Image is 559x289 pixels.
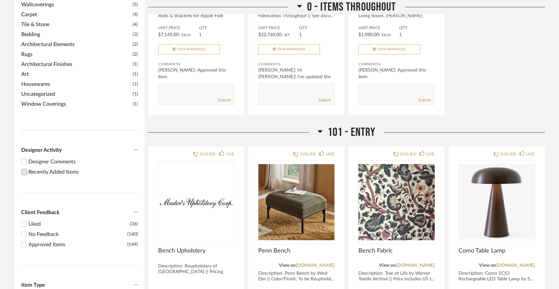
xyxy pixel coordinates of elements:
span: (3) [133,31,138,38]
div: DISLIKE [300,151,316,157]
div: Comments: [258,61,335,68]
img: undefined [258,161,335,244]
span: QTY [299,26,335,31]
span: Tile & Stone [21,21,131,29]
span: Bench Fabric [358,247,435,255]
span: View on [279,263,296,268]
div: No Feedback [29,230,127,238]
div: Description: Penn Bench by West Elm || Color/Finish: To be Reupholst... [258,271,335,282]
div: DISLIKE [200,151,216,157]
span: Item Type [21,282,45,288]
div: LIKE [326,151,335,157]
a: [DOMAIN_NAME] [496,263,535,268]
div: (140) [127,230,138,238]
span: Unit Price [358,26,399,31]
span: Designer Activity [21,147,62,153]
div: Designer Comments [29,158,138,166]
span: $7,145.00 [158,32,179,37]
span: (4) [133,21,138,28]
span: (5) [133,1,138,8]
span: Penn Bench [258,247,335,255]
img: undefined [158,161,234,244]
span: / Each [179,33,191,37]
a: [DOMAIN_NAME] [296,263,335,268]
img: undefined [459,161,535,244]
span: Rugs [21,50,131,58]
span: (2) [133,41,138,48]
span: Window Coverings [21,100,131,108]
span: QTY [399,26,435,31]
div: (36) [130,220,138,228]
span: Unit Price [158,26,199,31]
span: 1 [199,32,202,37]
a: [DOMAIN_NAME] [396,263,435,268]
span: / Each [379,33,391,37]
div: Comments: [158,61,234,68]
div: Description: Shipping Estimate for Living Room, [PERSON_NAME] Lounge Chairs... [358,8,435,25]
div: [PERSON_NAME]: Hi [PERSON_NAME]! I've updated the pricing and added the ... [258,67,335,87]
a: Submit [218,97,231,103]
span: 101 - Entry [328,125,375,140]
div: LIKE [226,151,234,157]
div: LIKE [426,151,435,157]
div: Recently Added Items [29,168,138,176]
button: Item Approved [258,44,320,54]
div: Description: Reupholstery of [GEOGRAPHIC_DATA] || Pricing includes Entry ... [158,263,234,280]
span: 1 [399,32,402,37]
div: Approved Items [29,241,127,249]
span: $22,760.00 [258,32,281,37]
span: 1 [299,32,302,37]
img: undefined [358,161,435,244]
span: Art [21,70,131,78]
a: Submit [418,97,431,103]
div: Liked [29,220,130,228]
span: Item Approved [177,48,206,51]
span: Housewares [21,80,131,88]
div: DISLIKE [400,151,416,157]
button: Item Approved [158,44,220,54]
span: View on [479,263,496,268]
span: Architectural Elements [21,40,131,48]
span: Client Feedback [21,210,60,215]
div: DISLIKE [500,151,516,157]
span: (4) [133,11,138,18]
span: Architectural Finishes [21,60,131,68]
span: (1) [133,71,138,78]
span: Uncategorized [21,90,131,98]
span: QTY [199,26,234,31]
div: Comments: [358,61,435,68]
div: [PERSON_NAME]: Approved this item. [158,67,234,80]
span: View on [379,263,396,268]
span: (1) [133,61,138,68]
span: (1) [133,90,138,98]
div: LIKE [526,151,535,157]
span: $1,980.00 [358,32,379,37]
div: Description: Decorative Traverse Rods & Brackets for Ripple Fold Dra... [158,8,234,25]
span: Item Approved [377,48,406,51]
span: / Set [281,33,290,37]
span: (1) [133,100,138,108]
div: (149) [127,241,138,249]
span: Unit Price [258,26,299,31]
span: (2) [133,51,138,58]
span: Wallcoverings [21,1,131,9]
span: Bench Upholstery [158,247,234,255]
span: Bedding [21,30,131,38]
div: Description: Como SC53 Rechargeable LED Table Lamp by S... [459,271,535,282]
div: Description: Tree of Life by Warner Textile Archive || Price includes US t... [358,271,435,282]
div: [PERSON_NAME]: Approved this item. [358,67,435,80]
span: Como Table Lamp [459,247,535,255]
a: Submit [318,97,331,103]
span: (1) [133,81,138,88]
span: Carpet [21,11,131,19]
span: Item Approved [277,48,306,51]
button: Item Approved [358,44,420,54]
